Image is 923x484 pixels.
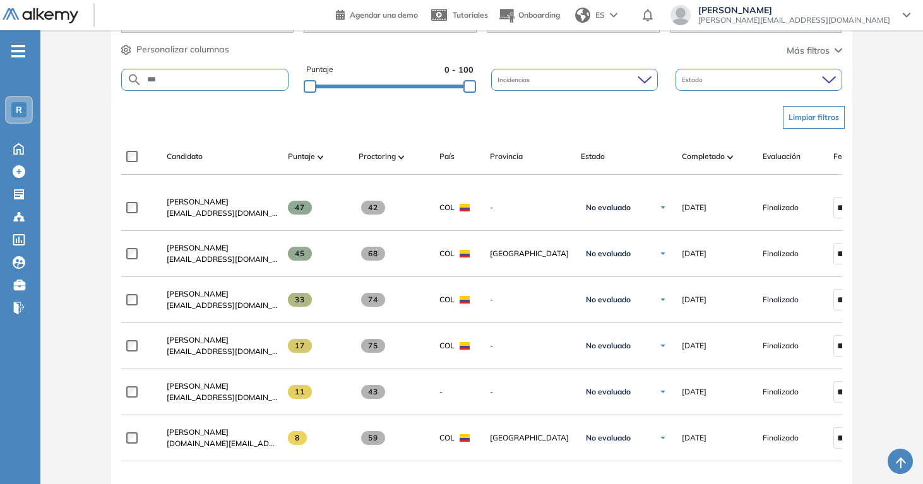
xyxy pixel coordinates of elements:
[518,10,560,20] span: Onboarding
[763,202,799,213] span: Finalizado
[787,44,830,57] span: Más filtros
[288,293,313,307] span: 33
[763,386,799,398] span: Finalizado
[121,43,229,56] button: Personalizar columnas
[288,431,307,445] span: 8
[136,43,229,56] span: Personalizar columnas
[127,72,142,88] img: SEARCH_ALT
[398,155,405,159] img: [missing "en.ARROW_ALT" translation]
[586,387,631,397] span: No evaluado
[167,381,229,391] span: [PERSON_NAME]
[682,386,706,398] span: [DATE]
[3,8,78,24] img: Logo
[444,64,473,76] span: 0 - 100
[167,151,203,162] span: Candidato
[490,248,571,259] span: [GEOGRAPHIC_DATA]
[860,423,923,484] div: Widget de chat
[167,346,278,357] span: [EMAIL_ADDRESS][DOMAIN_NAME]
[490,202,571,213] span: -
[763,294,799,305] span: Finalizado
[288,151,315,162] span: Puntaje
[659,250,667,257] img: Ícono de flecha
[498,2,560,29] button: Onboarding
[361,431,386,445] span: 59
[306,64,333,76] span: Puntaje
[167,288,278,300] a: [PERSON_NAME]
[361,293,386,307] span: 74
[586,433,631,443] span: No evaluado
[682,202,706,213] span: [DATE]
[581,151,605,162] span: Estado
[682,432,706,444] span: [DATE]
[595,9,605,21] span: ES
[439,151,455,162] span: País
[361,385,386,399] span: 43
[167,427,229,437] span: [PERSON_NAME]
[860,423,923,484] iframe: Chat Widget
[288,385,313,399] span: 11
[763,432,799,444] span: Finalizado
[167,196,278,208] a: [PERSON_NAME]
[460,250,470,257] img: COL
[490,386,571,398] span: -
[167,438,278,449] span: [DOMAIN_NAME][EMAIL_ADDRESS][DOMAIN_NAME]
[490,432,571,444] span: [GEOGRAPHIC_DATA]
[698,5,890,15] span: [PERSON_NAME]
[439,248,455,259] span: COL
[763,151,801,162] span: Evaluación
[682,75,705,85] span: Estado
[659,296,667,304] img: Ícono de flecha
[763,248,799,259] span: Finalizado
[167,197,229,206] span: [PERSON_NAME]
[833,151,876,162] span: Fecha límite
[167,243,229,252] span: [PERSON_NAME]
[439,294,455,305] span: COL
[659,204,667,211] img: Ícono de flecha
[167,300,278,311] span: [EMAIL_ADDRESS][DOMAIN_NAME]
[361,201,386,215] span: 42
[586,249,631,259] span: No evaluado
[763,340,799,351] span: Finalizado
[586,295,631,305] span: No evaluado
[167,392,278,403] span: [EMAIL_ADDRESS][DOMAIN_NAME]
[439,432,455,444] span: COL
[167,381,278,392] a: [PERSON_NAME]
[167,254,278,265] span: [EMAIL_ADDRESS][DOMAIN_NAME]
[698,15,890,25] span: [PERSON_NAME][EMAIL_ADDRESS][DOMAIN_NAME]
[491,69,658,91] div: Incidencias
[460,342,470,350] img: COL
[11,50,25,52] i: -
[361,339,386,353] span: 75
[787,44,842,57] button: Más filtros
[490,340,571,351] span: -
[167,208,278,219] span: [EMAIL_ADDRESS][DOMAIN_NAME]
[288,247,313,261] span: 45
[336,6,418,21] a: Agendar una demo
[783,106,845,129] button: Limpiar filtros
[490,151,523,162] span: Provincia
[682,340,706,351] span: [DATE]
[361,247,386,261] span: 68
[16,105,22,115] span: R
[586,341,631,351] span: No evaluado
[350,10,418,20] span: Agendar una demo
[497,75,532,85] span: Incidencias
[453,10,488,20] span: Tutoriales
[439,386,443,398] span: -
[439,202,455,213] span: COL
[288,201,313,215] span: 47
[318,155,324,159] img: [missing "en.ARROW_ALT" translation]
[439,340,455,351] span: COL
[167,427,278,438] a: [PERSON_NAME]
[682,248,706,259] span: [DATE]
[682,151,725,162] span: Completado
[167,335,229,345] span: [PERSON_NAME]
[586,203,631,213] span: No evaluado
[659,434,667,442] img: Ícono de flecha
[460,204,470,211] img: COL
[659,342,667,350] img: Ícono de flecha
[610,13,617,18] img: arrow
[659,388,667,396] img: Ícono de flecha
[460,434,470,442] img: COL
[727,155,734,159] img: [missing "en.ARROW_ALT" translation]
